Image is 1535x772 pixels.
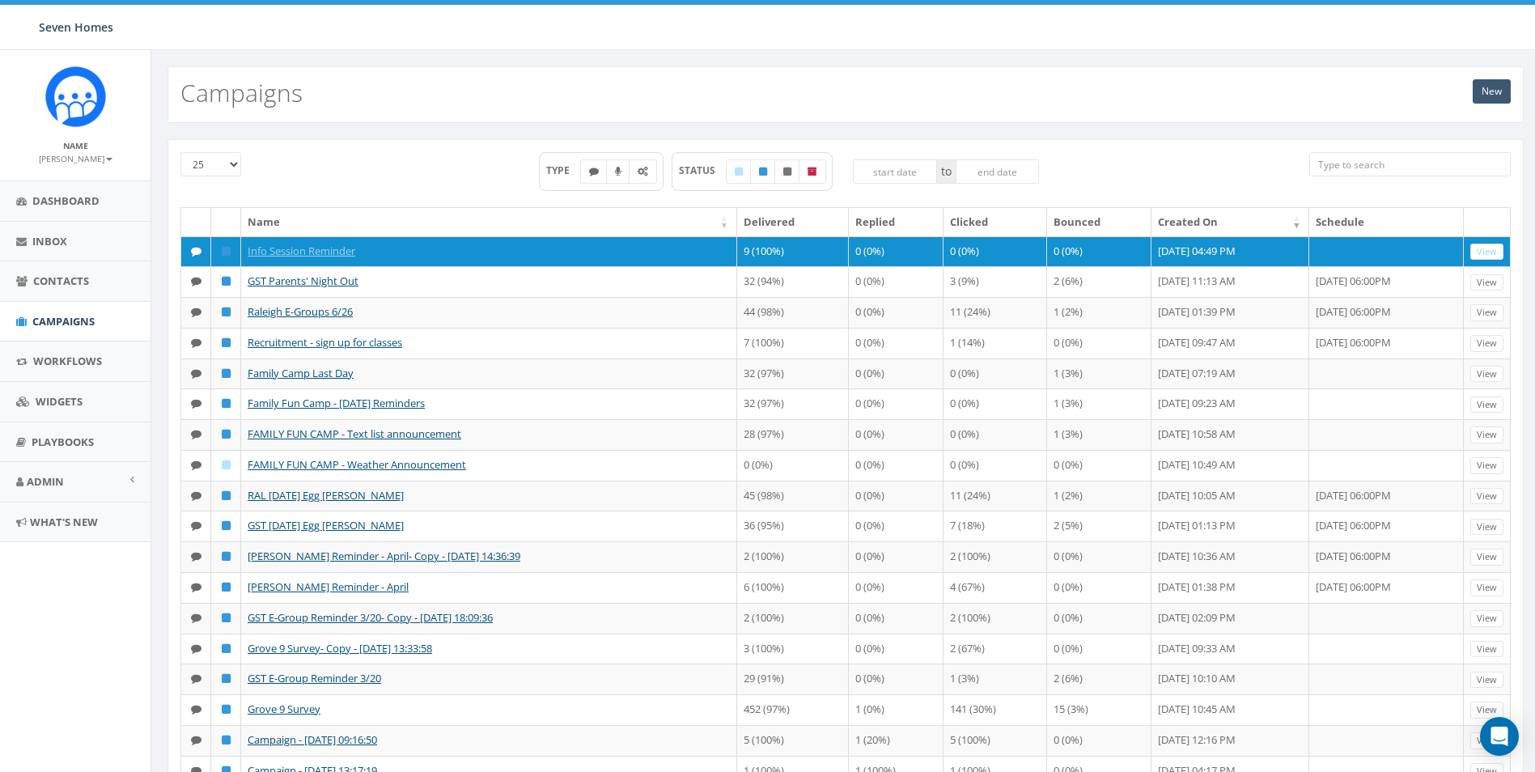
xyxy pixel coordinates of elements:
a: Grove 9 Survey [248,702,320,716]
a: Grove 9 Survey- Copy - [DATE] 13:33:58 [248,641,432,655]
a: View [1470,702,1503,719]
i: Text SMS [191,398,201,409]
td: [DATE] 01:39 PM [1151,297,1309,328]
label: Automated Message [629,159,657,184]
td: 0 (0%) [849,266,943,297]
a: New [1473,79,1511,104]
i: Published [222,276,231,286]
td: [DATE] 06:00PM [1309,511,1464,541]
td: 1 (14%) [943,328,1047,358]
i: Text SMS [191,460,201,470]
th: Clicked [943,208,1047,236]
td: 36 (95%) [737,511,850,541]
td: 45 (98%) [737,481,850,511]
a: View [1470,457,1503,474]
th: Created On: activate to sort column ascending [1151,208,1309,236]
td: 29 (91%) [737,664,850,694]
td: 0 (0%) [849,664,943,694]
i: Draft [222,460,231,470]
i: Text SMS [191,337,201,348]
i: Text SMS [191,735,201,745]
a: [PERSON_NAME] [39,151,112,165]
i: Published [222,490,231,501]
td: 2 (100%) [943,541,1047,572]
td: [DATE] 10:05 AM [1151,481,1309,511]
td: [DATE] 09:23 AM [1151,388,1309,419]
a: View [1470,549,1503,566]
input: start date [853,159,937,184]
td: 2 (100%) [737,541,850,572]
i: Text SMS [589,167,599,176]
td: 0 (0%) [849,358,943,389]
td: 11 (24%) [943,481,1047,511]
a: View [1470,519,1503,536]
td: [DATE] 01:38 PM [1151,572,1309,603]
img: Rally_Corp_Icon.png [45,66,106,127]
td: 1 (3%) [943,664,1047,694]
i: Published [759,167,767,176]
a: View [1470,244,1503,261]
a: Family Fun Camp - [DATE] Reminders [248,396,425,410]
input: end date [956,159,1040,184]
span: What's New [30,515,98,529]
label: Archived [799,159,826,184]
td: 11 (24%) [943,297,1047,328]
i: Published [222,704,231,715]
td: 0 (0%) [943,388,1047,419]
td: 0 (0%) [1047,634,1152,664]
i: Unpublished [783,167,791,176]
i: Text SMS [191,276,201,286]
td: 0 (0%) [849,634,943,664]
a: FAMILY FUN CAMP - Weather Announcement [248,457,466,472]
div: Open Intercom Messenger [1480,717,1519,756]
td: 32 (97%) [737,388,850,419]
td: [DATE] 10:58 AM [1151,419,1309,450]
a: View [1470,672,1503,689]
a: GST E-Group Reminder 3/20- Copy - [DATE] 18:09:36 [248,610,493,625]
span: Playbooks [32,435,94,449]
td: 0 (0%) [849,572,943,603]
i: Published [222,582,231,592]
span: Contacts [33,274,89,288]
td: 1 (2%) [1047,297,1152,328]
i: Text SMS [191,643,201,654]
td: 141 (30%) [943,694,1047,725]
td: 1 (20%) [849,725,943,756]
a: Recruitment - sign up for classes [248,335,402,350]
td: 0 (0%) [943,236,1047,267]
td: 1 (0%) [849,694,943,725]
td: 452 (97%) [737,694,850,725]
i: Draft [735,167,743,176]
td: 1 (3%) [1047,419,1152,450]
a: FAMILY FUN CAMP - Text list announcement [248,426,461,441]
td: 7 (100%) [737,328,850,358]
span: Widgets [36,394,83,409]
i: Text SMS [191,551,201,562]
i: Published [222,398,231,409]
td: 4 (67%) [943,572,1047,603]
td: 0 (0%) [1047,541,1152,572]
a: View [1470,335,1503,352]
i: Text SMS [191,520,201,531]
i: Published [222,368,231,379]
td: [DATE] 12:16 PM [1151,725,1309,756]
td: 0 (0%) [1047,572,1152,603]
a: View [1470,426,1503,443]
i: Text SMS [191,368,201,379]
td: 7 (18%) [943,511,1047,541]
td: [DATE] 09:33 AM [1151,634,1309,664]
i: Published [222,520,231,531]
i: Published [222,613,231,623]
i: Published [222,551,231,562]
td: 2 (6%) [1047,266,1152,297]
td: [DATE] 04:49 PM [1151,236,1309,267]
a: View [1470,274,1503,291]
td: 0 (0%) [1047,328,1152,358]
label: Draft [726,159,752,184]
td: 2 (100%) [737,603,850,634]
td: 3 (100%) [737,634,850,664]
td: 44 (98%) [737,297,850,328]
td: 32 (97%) [737,358,850,389]
i: Text SMS [191,246,201,257]
td: [DATE] 11:13 AM [1151,266,1309,297]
